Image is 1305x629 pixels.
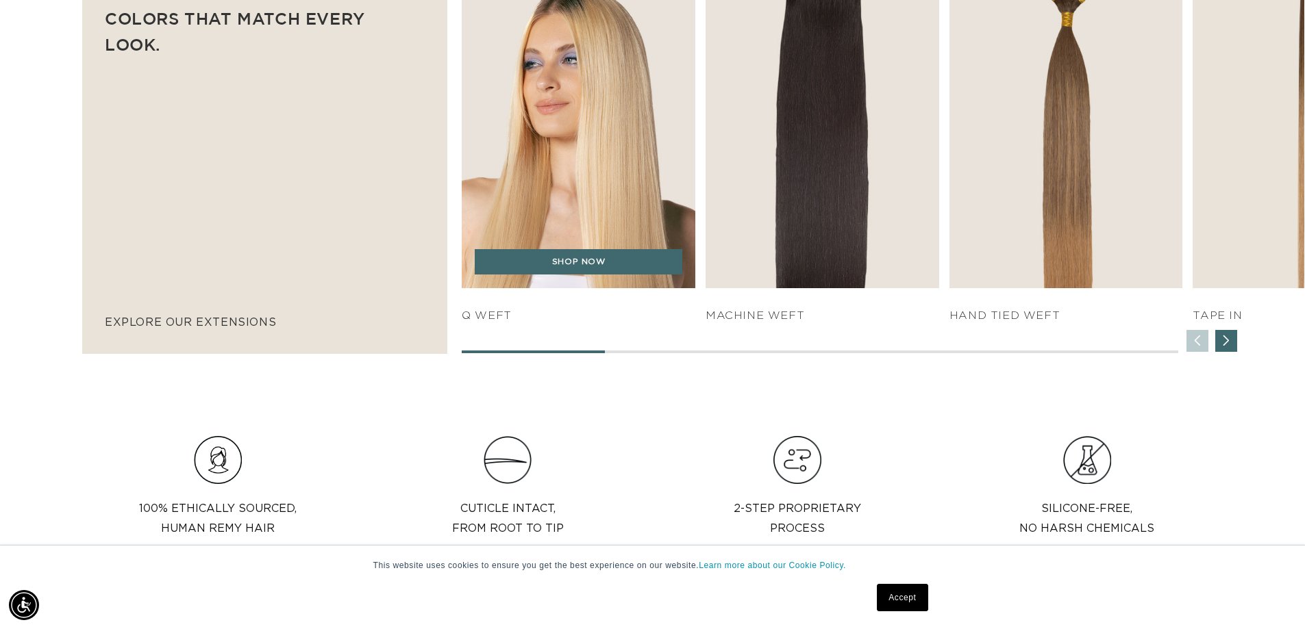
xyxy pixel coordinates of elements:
[1236,563,1305,629] iframe: Chat Widget
[462,309,695,323] h4: q weft
[484,436,532,484] img: Clip_path_group_11631e23-4577-42dd-b462-36179a27abaf.png
[1063,436,1111,484] img: Group.png
[452,499,564,539] p: Cuticle intact, from root to tip
[105,5,425,57] p: Colors that match every look.
[877,584,928,611] a: Accept
[699,561,846,570] a: Learn more about our Cookie Policy.
[1019,499,1154,539] p: Silicone-Free, No Harsh Chemicals
[475,249,682,275] a: SHOP NOW
[139,499,297,539] p: 100% Ethically sourced, Human Remy Hair
[105,313,425,333] p: explore our extensions
[373,559,932,572] p: This website uses cookies to ensure you get the best experience on our website.
[9,590,39,620] div: Accessibility Menu
[734,499,861,539] p: 2-step proprietary process
[773,436,821,484] img: Hair_Icon_e13bf847-e4cc-4568-9d64-78eb6e132bb2.png
[706,309,939,323] h4: Machine Weft
[194,436,242,484] img: Hair_Icon_a70f8c6f-f1c4-41e1-8dbd-f323a2e654e6.png
[1215,330,1237,352] div: Next slide
[949,309,1183,323] h4: HAND TIED WEFT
